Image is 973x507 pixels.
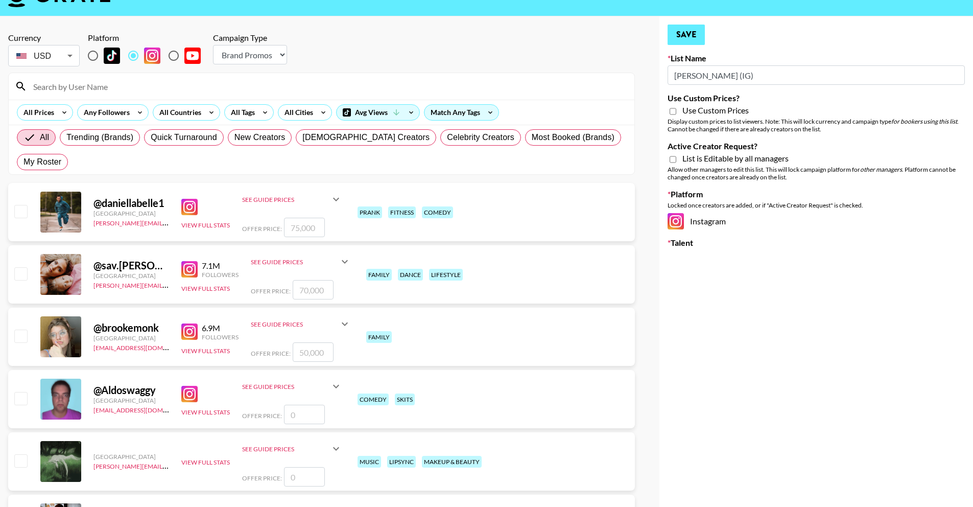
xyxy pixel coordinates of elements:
[668,238,965,248] label: Talent
[532,131,614,144] span: Most Booked (Brands)
[388,206,416,218] div: fitness
[366,269,392,281] div: family
[181,199,198,215] img: Instagram
[358,206,382,218] div: prank
[337,105,419,120] div: Avg Views
[181,324,198,340] img: Instagram
[860,166,902,173] em: other managers
[104,48,120,64] img: TikTok
[93,272,169,280] div: [GEOGRAPHIC_DATA]
[284,405,325,424] input: 0
[181,458,230,466] button: View Full Stats
[93,334,169,342] div: [GEOGRAPHIC_DATA]
[891,118,957,125] em: for bookers using this list
[242,412,282,420] span: Offer Price:
[358,456,381,468] div: music
[88,33,209,43] div: Platform
[668,53,965,63] label: List Name
[668,189,965,199] label: Platform
[251,249,351,274] div: See Guide Prices
[144,48,160,64] img: Instagram
[284,218,325,237] input: 75,000
[181,261,198,278] img: Instagram
[93,397,169,404] div: [GEOGRAPHIC_DATA]
[213,33,287,43] div: Campaign Type
[242,436,342,461] div: See Guide Prices
[251,258,339,266] div: See Guide Prices
[447,131,514,144] span: Celebrity Creators
[153,105,203,120] div: All Countries
[682,105,749,116] span: Use Custom Prices
[293,280,334,299] input: 70,000
[181,285,230,292] button: View Full Stats
[93,280,245,289] a: [PERSON_NAME][EMAIL_ADDRESS][DOMAIN_NAME]
[242,225,282,233] span: Offer Price:
[284,467,325,487] input: 0
[17,105,56,120] div: All Prices
[668,118,965,133] div: Display custom prices to list viewers. Note: This will lock currency and campaign type . Cannot b...
[93,321,169,334] div: @ brookemonk
[366,331,392,343] div: family
[668,93,965,103] label: Use Custom Prices?
[422,206,453,218] div: comedy
[242,445,330,453] div: See Guide Prices
[181,386,198,402] img: Instagram
[682,153,789,164] span: List is Editable by all managers
[668,25,705,45] button: Save
[93,259,169,272] div: @ sav.[PERSON_NAME]
[242,187,342,212] div: See Guide Prices
[93,210,169,217] div: [GEOGRAPHIC_DATA]
[398,269,423,281] div: dance
[202,333,239,341] div: Followers
[202,261,239,271] div: 7.1M
[93,404,196,414] a: [EMAIL_ADDRESS][DOMAIN_NAME]
[251,287,291,295] span: Offer Price:
[181,347,230,355] button: View Full Stats
[234,131,286,144] span: New Creators
[395,394,415,405] div: skits
[202,323,239,333] div: 6.9M
[242,196,330,203] div: See Guide Prices
[151,131,217,144] span: Quick Turnaround
[668,213,965,229] div: Instagram
[181,408,230,416] button: View Full Stats
[668,166,965,181] div: Allow other managers to edit this list. This will lock campaign platform for . Platform cannot be...
[358,394,389,405] div: comedy
[23,156,61,168] span: My Roster
[40,131,49,144] span: All
[251,320,339,328] div: See Guide Prices
[66,131,133,144] span: Trending (Brands)
[93,460,245,470] a: [PERSON_NAME][EMAIL_ADDRESS][DOMAIN_NAME]
[93,453,169,460] div: [GEOGRAPHIC_DATA]
[10,47,78,65] div: USD
[242,474,282,482] span: Offer Price:
[668,141,965,151] label: Active Creator Request?
[251,350,291,357] span: Offer Price:
[293,342,334,362] input: 50,000
[78,105,132,120] div: Any Followers
[422,456,482,468] div: makeup & beauty
[424,105,499,120] div: Match Any Tags
[8,33,80,43] div: Currency
[278,105,315,120] div: All Cities
[668,201,965,209] div: Locked once creators are added, or if "Active Creator Request" is checked.
[302,131,430,144] span: [DEMOGRAPHIC_DATA] Creators
[27,78,628,95] input: Search by User Name
[429,269,463,281] div: lifestyle
[242,383,330,390] div: See Guide Prices
[93,384,169,397] div: @ Aldoswaggy
[225,105,257,120] div: All Tags
[202,271,239,279] div: Followers
[242,374,342,399] div: See Guide Prices
[184,48,201,64] img: YouTube
[93,342,196,352] a: [EMAIL_ADDRESS][DOMAIN_NAME]
[181,221,230,229] button: View Full Stats
[93,197,169,210] div: @ daniellabelle1
[668,213,684,229] img: Instagram
[387,456,416,468] div: lipsync
[93,217,245,227] a: [PERSON_NAME][EMAIL_ADDRESS][DOMAIN_NAME]
[251,312,351,336] div: See Guide Prices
